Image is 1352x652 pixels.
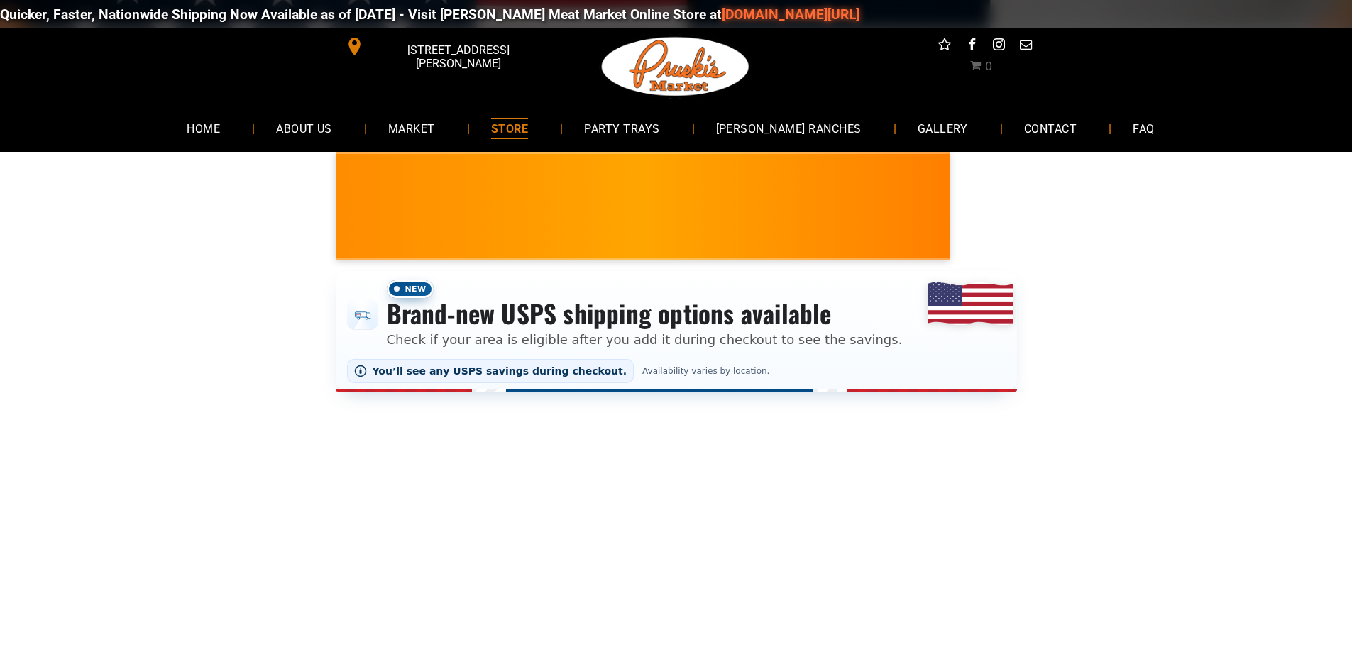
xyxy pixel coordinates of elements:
div: Shipping options announcement [336,271,1017,392]
span: [STREET_ADDRESS][PERSON_NAME] [366,36,549,77]
a: CONTACT [1003,109,1098,147]
a: FAQ [1111,109,1175,147]
a: ABOUT US [255,109,353,147]
span: 0 [985,60,992,73]
a: GALLERY [896,109,989,147]
span: [PERSON_NAME] MARKET [948,216,1227,238]
img: Pruski-s+Market+HQ+Logo2-1920w.png [599,28,752,105]
p: Check if your area is eligible after you add it during checkout to see the savings. [387,330,903,349]
a: [DOMAIN_NAME][URL] [721,6,859,23]
a: instagram [989,35,1008,57]
a: email [1016,35,1035,57]
a: Social network [935,35,954,57]
span: New [387,280,434,298]
span: Availability varies by location. [639,366,772,376]
a: [PERSON_NAME] RANCHES [695,109,883,147]
span: You’ll see any USPS savings during checkout. [373,365,627,377]
a: PARTY TRAYS [563,109,681,147]
a: HOME [165,109,241,147]
h3: Brand-new USPS shipping options available [387,298,903,329]
a: STORE [470,109,549,147]
a: [STREET_ADDRESS][PERSON_NAME] [336,35,553,57]
a: facebook [962,35,981,57]
a: MARKET [367,109,456,147]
